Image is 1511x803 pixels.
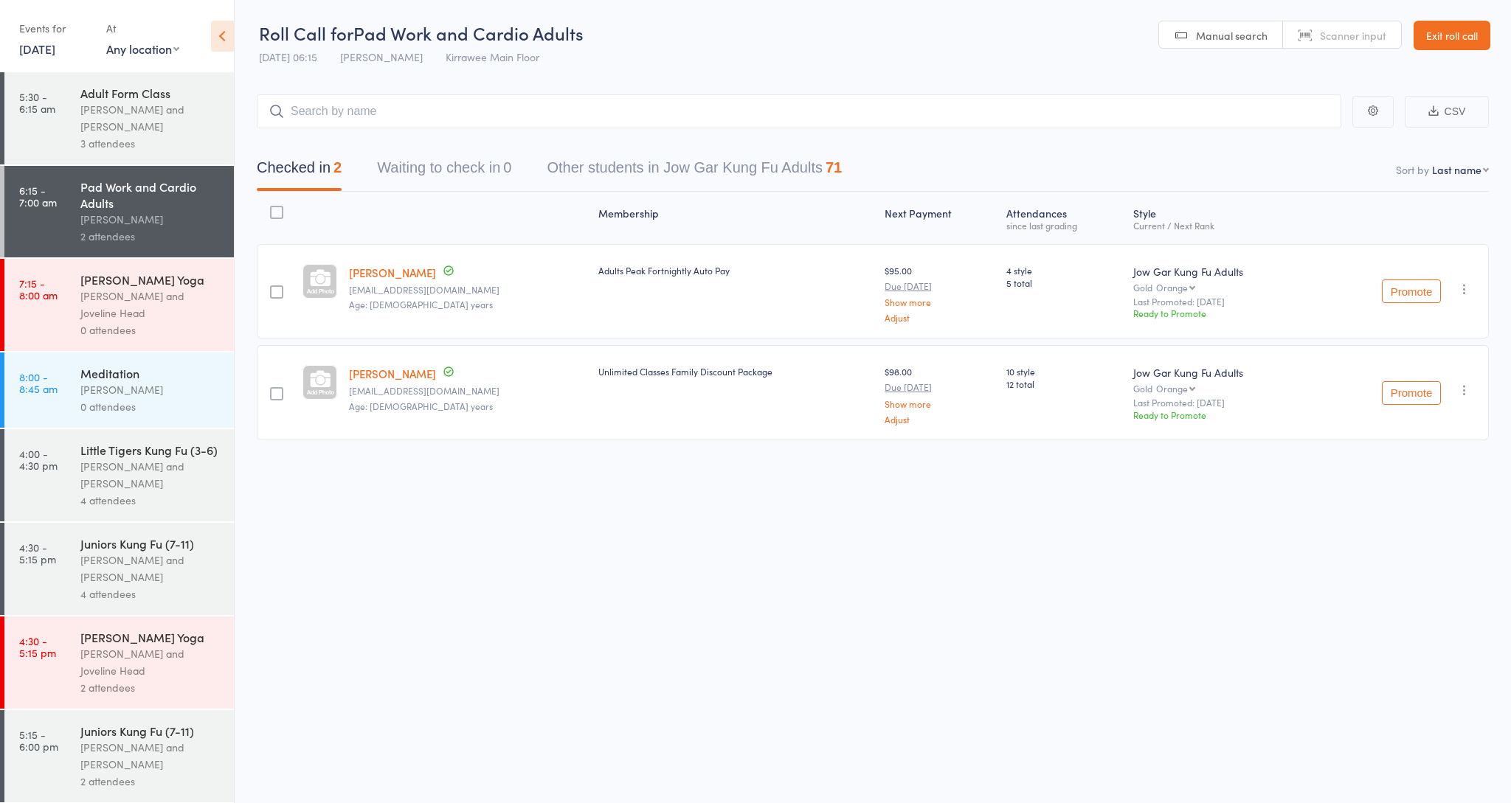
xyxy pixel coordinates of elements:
a: Show more [885,297,995,307]
time: 5:15 - 6:00 pm [19,729,58,752]
div: $95.00 [885,264,995,322]
div: Ready to Promote [1133,409,1309,421]
a: 8:00 -8:45 amMeditation[PERSON_NAME]0 attendees [4,352,234,428]
div: Atten­dances [1000,198,1127,237]
div: Meditation [80,365,221,381]
time: 8:00 - 8:45 am [19,371,58,394]
time: 6:15 - 7:00 am [19,184,57,208]
div: 0 [503,159,511,175]
div: Pad Work and Cardio Adults [80,178,221,211]
span: Roll Call for [259,21,353,45]
div: Adult Form Class [80,85,221,101]
div: Orange [1156,383,1188,393]
div: $98.00 [885,365,995,423]
small: alyssajaneknight@gmail.com [349,386,587,396]
a: 4:00 -4:30 pmLittle Tigers Kung Fu (3-6)[PERSON_NAME] and [PERSON_NAME]4 attendees [4,429,234,521]
div: [PERSON_NAME] and Joveline Head [80,645,221,679]
span: Pad Work and Cardio Adults [353,21,584,45]
a: 5:15 -6:00 pmJuniors Kung Fu (7-11)[PERSON_NAME] and [PERSON_NAME]2 attendees [4,710,234,802]
small: Last Promoted: [DATE] [1133,296,1309,307]
a: 4:30 -5:15 pmJuniors Kung Fu (7-11)[PERSON_NAME] and [PERSON_NAME]4 attendees [4,523,234,615]
button: CSV [1405,96,1489,128]
button: Promote [1382,279,1441,303]
span: Kirrawee Main Floor [446,49,539,64]
div: Little Tigers Kung Fu (3-6) [80,442,221,458]
a: Adjust [885,414,995,424]
div: Events for [19,16,91,41]
div: [PERSON_NAME] and [PERSON_NAME] [80,458,221,492]
div: Ready to Promote [1133,307,1309,319]
span: 10 style [1006,365,1121,378]
div: 2 [333,159,342,175]
div: [PERSON_NAME] and Joveline Head [80,288,221,321]
button: Promote [1382,381,1441,405]
div: [PERSON_NAME] [80,381,221,398]
div: 2 attendees [80,773,221,790]
div: Gold [1133,282,1309,292]
time: 7:15 - 8:00 am [19,277,58,301]
button: Other students in Jow Gar Kung Fu Adults71 [547,152,842,191]
div: Last name [1432,162,1481,177]
div: Unlimited Classes Family Discount Package [598,365,873,378]
div: 2 attendees [80,679,221,696]
span: Age: [DEMOGRAPHIC_DATA] years [349,298,493,310]
div: 0 attendees [80,321,221,338]
div: Jow Gar Kung Fu Adults [1133,264,1309,279]
a: [DATE] [19,41,55,57]
a: Show more [885,399,995,409]
div: 0 attendees [80,398,221,415]
span: Scanner input [1320,28,1386,43]
button: Waiting to check in0 [377,152,511,191]
a: [PERSON_NAME] [349,265,436,280]
div: 4 attendees [80,585,221,602]
div: [PERSON_NAME] and [PERSON_NAME] [80,101,221,135]
div: Any location [106,41,179,57]
div: Juniors Kung Fu (7-11) [80,535,221,552]
div: since last grading [1006,220,1121,230]
a: Exit roll call [1414,21,1490,50]
div: Style [1127,198,1315,237]
div: 3 attendees [80,135,221,152]
a: 6:15 -7:00 amPad Work and Cardio Adults[PERSON_NAME]2 attendees [4,166,234,257]
a: 5:30 -6:15 amAdult Form Class[PERSON_NAME] and [PERSON_NAME]3 attendees [4,72,234,164]
div: 4 attendees [80,492,221,509]
time: 4:30 - 5:15 pm [19,541,56,565]
span: 5 total [1006,277,1121,289]
div: At [106,16,179,41]
div: Jow Gar Kung Fu Adults [1133,365,1309,380]
div: Adults Peak Fortnightly Auto Pay [598,264,873,277]
button: Checked in2 [257,152,342,191]
a: Adjust [885,313,995,322]
div: 71 [826,159,842,175]
a: [PERSON_NAME] [349,366,436,381]
time: 4:30 - 5:15 pm [19,635,56,658]
label: Sort by [1396,162,1429,177]
span: Age: [DEMOGRAPHIC_DATA] years [349,400,493,412]
div: 2 attendees [80,228,221,245]
div: Gold [1133,383,1309,393]
span: 12 total [1006,378,1121,390]
a: 7:15 -8:00 am[PERSON_NAME] Yoga[PERSON_NAME] and Joveline Head0 attendees [4,259,234,351]
div: Orange [1156,282,1188,292]
a: 4:30 -5:15 pm[PERSON_NAME] Yoga[PERSON_NAME] and Joveline Head2 attendees [4,616,234,709]
div: Next Payment [879,198,1000,237]
time: 4:00 - 4:30 pm [19,448,58,471]
div: [PERSON_NAME] Yoga [80,629,221,645]
span: Manual search [1196,28,1268,43]
div: Membership [592,198,879,237]
small: Due [DATE] [885,382,995,392]
span: [DATE] 06:15 [259,49,317,64]
span: [PERSON_NAME] [340,49,423,64]
small: Last Promoted: [DATE] [1133,397,1309,408]
div: [PERSON_NAME] and [PERSON_NAME] [80,739,221,773]
div: Juniors Kung Fu (7-11) [80,723,221,739]
span: 4 style [1006,264,1121,277]
small: nattwood718@gmail.com [349,285,587,295]
div: [PERSON_NAME] [80,211,221,228]
div: [PERSON_NAME] and [PERSON_NAME] [80,552,221,585]
div: [PERSON_NAME] Yoga [80,271,221,288]
div: Current / Next Rank [1133,220,1309,230]
input: Search by name [257,94,1341,128]
small: Due [DATE] [885,281,995,291]
time: 5:30 - 6:15 am [19,91,55,114]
